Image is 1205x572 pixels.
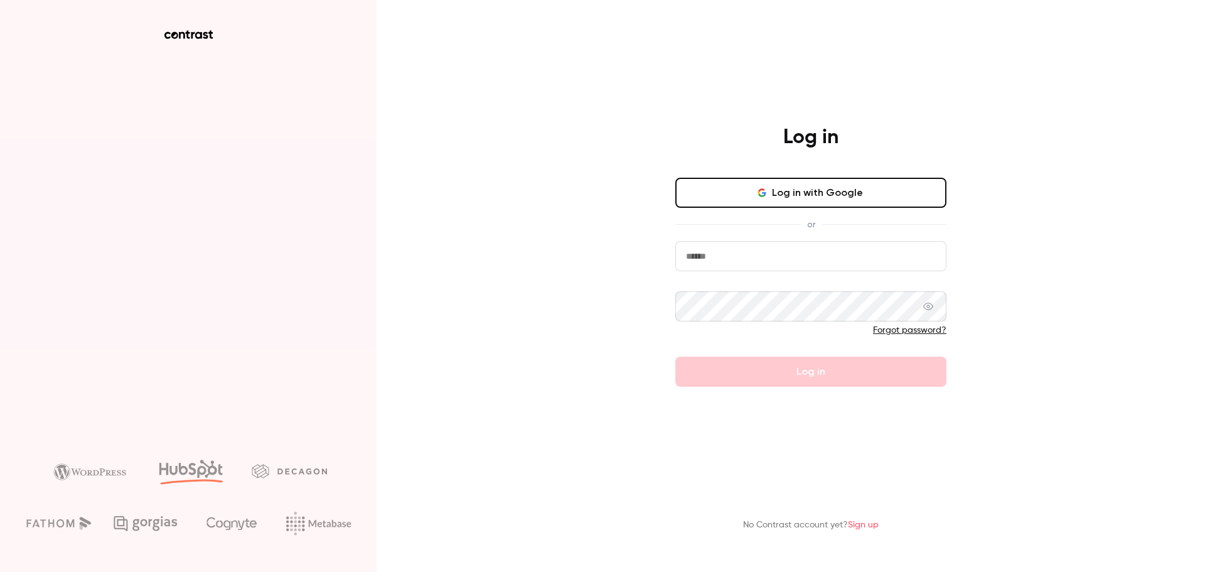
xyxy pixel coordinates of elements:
[252,464,327,478] img: decagon
[743,519,879,532] p: No Contrast account yet?
[873,326,946,335] a: Forgot password?
[801,218,822,231] span: or
[848,521,879,529] a: Sign up
[675,178,946,208] button: Log in with Google
[783,125,838,150] h4: Log in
